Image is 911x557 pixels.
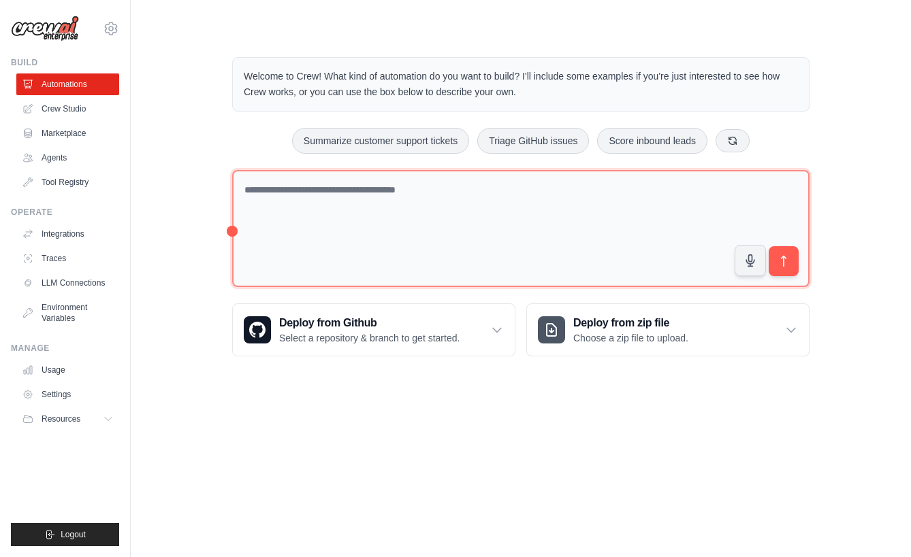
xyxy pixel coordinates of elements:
[279,315,460,331] h3: Deploy from Github
[573,315,688,331] h3: Deploy from zip file
[16,408,119,430] button: Resources
[16,223,119,245] a: Integrations
[16,297,119,329] a: Environment Variables
[477,128,589,154] button: Triage GitHub issues
[16,147,119,169] a: Agents
[42,413,80,424] span: Resources
[11,16,79,41] img: Logo
[16,272,119,294] a: LLM Connections
[292,128,469,154] button: Summarize customer support tickets
[16,73,119,95] a: Automations
[16,171,119,193] a: Tool Registry
[573,331,688,345] p: Choose a zip file to upload.
[16,98,119,120] a: Crew Studio
[11,207,119,218] div: Operate
[843,492,911,557] div: Chat-Widget
[61,529,86,540] span: Logout
[244,69,798,100] p: Welcome to Crew! What kind of automation do you want to build? I'll include some examples if you'...
[597,128,707,154] button: Score inbound leads
[11,57,119,68] div: Build
[16,122,119,144] a: Marketplace
[843,492,911,557] iframe: Chat Widget
[279,331,460,345] p: Select a repository & branch to get started.
[16,248,119,269] a: Traces
[11,523,119,546] button: Logout
[11,343,119,354] div: Manage
[16,384,119,405] a: Settings
[16,359,119,381] a: Usage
